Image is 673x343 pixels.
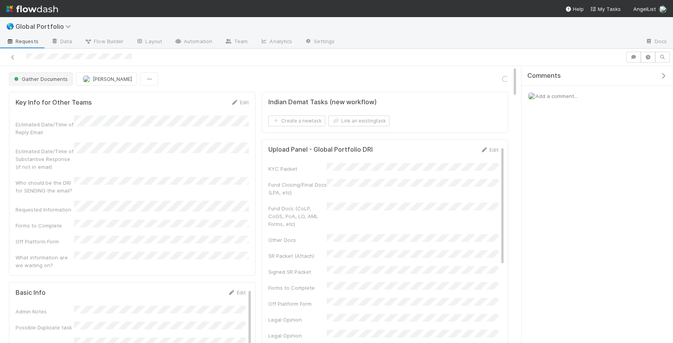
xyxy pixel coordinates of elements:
img: avatar_e0ab5a02-4425-4644-8eca-231d5bcccdf4.png [528,92,536,100]
img: avatar_e0ab5a02-4425-4644-8eca-231d5bcccdf4.png [83,75,90,83]
a: My Tasks [590,5,621,13]
div: Fund Closing/Final Docs (LPA, etc) [268,181,327,196]
button: [PERSON_NAME] [76,72,137,86]
div: Signed SR Packet [268,268,327,276]
a: Analytics [254,36,298,48]
div: Estimated Date/Time of Substantive Response (if not in email) [16,147,74,171]
div: Forms to Complete [268,284,327,292]
span: Add a comment... [536,93,578,99]
div: Fund Docs (CoLP, CoGS, PoA, LO, AML Forms, etc) [268,205,327,228]
span: Requests [6,37,39,45]
button: Gather Documents [9,72,73,86]
h5: Basic Info [16,289,46,297]
img: avatar_e0ab5a02-4425-4644-8eca-231d5bcccdf4.png [659,5,667,13]
span: Global Portfolio [16,23,75,30]
a: Edit [231,99,249,105]
div: Legal Opinion [268,316,327,324]
span: Gather Documents [12,76,68,82]
a: Layout [130,36,168,48]
div: KYC Packet [268,165,327,173]
a: Automation [168,36,218,48]
div: Possible Duplicate task [16,324,74,331]
div: SR Packet (Attach) [268,252,327,260]
h5: Indian Demat Tasks (new workflow) [268,98,377,106]
span: Comments [527,72,561,80]
h5: Upload Panel - Global Portfolio DRI [268,146,373,154]
a: Team [218,36,254,48]
button: Create a newtask [268,115,325,126]
span: Flow Builder [85,37,123,45]
div: Estimated Date/Time of Reply Email [16,121,74,136]
div: What information are we waiting on? [16,254,74,269]
div: Off Platform Form [268,300,327,308]
button: Link an existingtask [328,115,389,126]
a: Settings [298,36,341,48]
h5: Key Info for Other Teams [16,99,92,107]
div: Forms to Complete [16,222,74,229]
span: [PERSON_NAME] [93,76,132,82]
div: Other Docs [268,236,327,244]
a: Edit [480,147,499,153]
div: Who should be the DRI for SENDING the email? [16,179,74,194]
a: Data [45,36,78,48]
span: My Tasks [590,6,621,12]
div: Admin Notes [16,308,74,315]
img: logo-inverted-e16ddd16eac7371096b0.svg [6,2,58,16]
a: Edit [227,289,246,296]
a: Docs [639,36,673,48]
div: Off Platform Form [16,238,74,245]
div: Requested Information [16,206,74,213]
span: AngelList [633,6,656,12]
span: 🌎 [6,23,14,30]
a: Flow Builder [78,36,130,48]
div: Help [565,5,584,13]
